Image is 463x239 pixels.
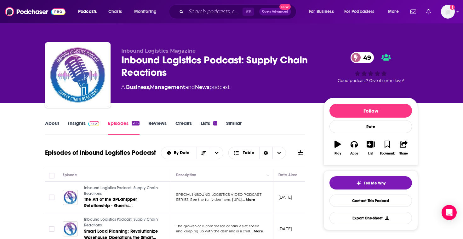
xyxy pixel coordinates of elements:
[334,152,341,155] div: Play
[108,7,122,16] span: Charts
[278,195,292,200] p: [DATE]
[323,48,418,87] div: 49Good podcast? Give it some love!
[88,121,99,126] img: Podchaser Pro
[450,5,455,10] svg: Add a profile image
[329,120,412,133] div: Rate
[278,171,298,179] div: Date Aired
[84,186,158,196] span: Inbound Logistics Podcast: Supply Chain Reactions
[250,229,263,234] span: ...More
[364,181,386,186] span: Tell Me Why
[279,4,291,10] span: New
[338,78,404,83] span: Good podcast? Give it some love!
[174,151,191,155] span: By Date
[74,7,105,17] button: open menu
[388,7,399,16] span: More
[379,137,395,159] button: Bookmark
[46,44,109,107] img: Inbound Logistics Podcast: Supply Chain Reactions
[278,226,292,231] p: [DATE]
[176,229,250,233] span: and keeping up with the demand is a chal
[309,7,334,16] span: For Business
[176,224,259,228] span: The growth of e-commerce continues at speed
[201,120,217,135] a: Lists5
[175,4,302,19] div: Search podcasts, credits, & more...
[130,7,165,17] button: open menu
[351,52,374,63] a: 49
[441,5,455,19] img: User Profile
[226,120,242,135] a: Similar
[104,7,126,17] a: Charts
[329,104,412,118] button: Follow
[264,172,272,179] button: Column Actions
[329,137,346,159] button: Play
[45,149,156,157] h1: Episodes of Inbound Logistics Podcast
[49,226,54,232] span: Toggle select row
[150,84,185,90] a: Management
[161,147,224,159] h2: Choose List sort
[368,152,373,155] div: List
[363,137,379,159] button: List
[243,197,255,202] span: ...More
[49,195,54,200] span: Toggle select row
[340,7,384,17] button: open menu
[346,137,362,159] button: Apps
[399,152,408,155] div: Share
[186,7,243,17] input: Search podcasts, credits, & more...
[408,6,419,17] a: Show notifications dropdown
[185,84,195,90] span: and
[441,5,455,19] button: Show profile menu
[84,217,160,228] a: Inbound Logistics Podcast: Supply Chain Reactions
[344,7,374,16] span: For Podcasters
[329,212,412,224] button: Export One-Sheet
[243,151,254,155] span: Table
[380,152,395,155] div: Bookmark
[161,151,197,155] button: open menu
[259,147,272,159] div: Sort Direction
[213,121,217,125] div: 5
[132,121,140,125] div: 205
[176,192,261,197] span: SPECIAL INBOUND LOGISTICS VIDEO PODCAST
[176,171,196,179] div: Description
[441,5,455,19] span: Logged in as careycifranic
[350,152,358,155] div: Apps
[259,8,291,15] button: Open AdvancedNew
[121,84,230,91] div: A podcast
[197,147,210,159] button: Sort Direction
[357,52,374,63] span: 49
[384,7,407,17] button: open menu
[68,120,99,135] a: InsightsPodchaser Pro
[84,217,158,227] span: Inbound Logistics Podcast: Supply Chain Reactions
[121,48,196,54] span: Inbound Logistics Magazine
[424,6,433,17] a: Show notifications dropdown
[329,176,412,189] button: tell me why sparkleTell Me Why
[134,7,157,16] span: Monitoring
[210,147,223,159] button: open menu
[228,147,286,159] button: Choose View
[148,120,167,135] a: Reviews
[176,197,242,202] span: SERIES: See the full video here: [URL]
[442,205,457,220] div: Open Intercom Messenger
[175,120,192,135] a: Credits
[396,137,412,159] button: Share
[149,84,150,90] span: ,
[329,195,412,207] a: Contact This Podcast
[305,7,342,17] button: open menu
[195,84,209,90] a: News
[84,196,160,209] a: The Art of the 3PL-Shipper Relationship - Guests: [PERSON_NAME], [PERSON_NAME]
[84,197,155,215] span: The Art of the 3PL-Shipper Relationship - Guests: [PERSON_NAME], [PERSON_NAME]
[78,7,97,16] span: Podcasts
[262,10,288,13] span: Open Advanced
[108,120,140,135] a: Episodes205
[243,8,254,16] span: ⌘ K
[5,6,66,18] img: Podchaser - Follow, Share and Rate Podcasts
[45,120,59,135] a: About
[126,84,149,90] a: Business
[356,181,361,186] img: tell me why sparkle
[63,171,77,179] div: Episode
[84,185,160,196] a: Inbound Logistics Podcast: Supply Chain Reactions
